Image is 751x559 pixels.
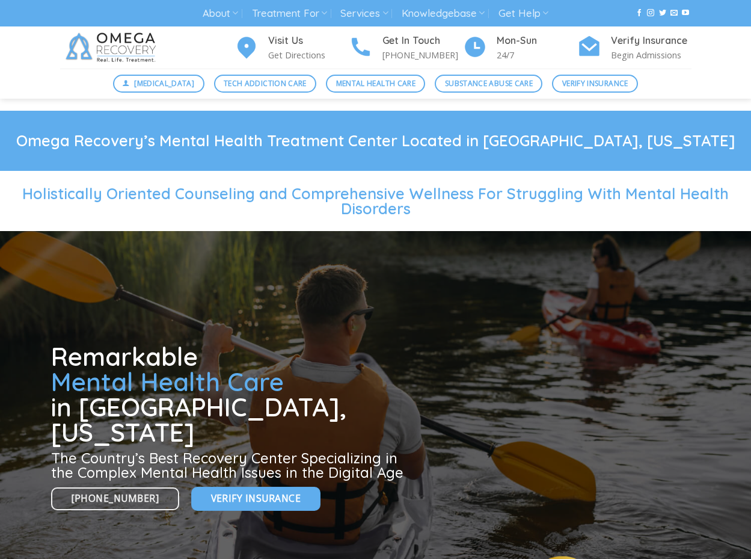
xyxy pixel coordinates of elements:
[326,75,425,93] a: Mental Health Care
[611,33,691,49] h4: Verify Insurance
[214,75,317,93] a: Tech Addiction Care
[211,491,301,506] span: Verify Insurance
[60,26,165,69] img: Omega Recovery
[382,48,463,62] p: [PHONE_NUMBER]
[349,33,463,63] a: Get In Touch [PHONE_NUMBER]
[382,33,463,49] h4: Get In Touch
[51,366,284,398] span: Mental Health Care
[552,75,638,93] a: Verify Insurance
[134,78,194,89] span: [MEDICAL_DATA]
[51,344,408,445] h1: Remarkable in [GEOGRAPHIC_DATA], [US_STATE]
[191,487,320,510] a: Verify Insurance
[611,48,691,62] p: Begin Admissions
[497,48,577,62] p: 24/7
[670,9,678,17] a: Send us an email
[402,2,485,25] a: Knowledgebase
[497,33,577,49] h4: Mon-Sun
[498,2,548,25] a: Get Help
[203,2,238,25] a: About
[224,78,307,89] span: Tech Addiction Care
[659,9,666,17] a: Follow on Twitter
[577,33,691,63] a: Verify Insurance Begin Admissions
[234,33,349,63] a: Visit Us Get Directions
[562,78,628,89] span: Verify Insurance
[340,2,388,25] a: Services
[682,9,689,17] a: Follow on YouTube
[252,2,327,25] a: Treatment For
[445,78,533,89] span: Substance Abuse Care
[51,487,180,511] a: [PHONE_NUMBER]
[268,33,349,49] h4: Visit Us
[435,75,542,93] a: Substance Abuse Care
[22,184,729,218] span: Holistically Oriented Counseling and Comprehensive Wellness For Struggling With Mental Health Dis...
[636,9,643,17] a: Follow on Facebook
[336,78,415,89] span: Mental Health Care
[113,75,204,93] a: [MEDICAL_DATA]
[647,9,654,17] a: Follow on Instagram
[51,451,408,480] h3: The Country’s Best Recovery Center Specializing in the Complex Mental Health Issues in the Digita...
[268,48,349,62] p: Get Directions
[72,491,159,506] span: [PHONE_NUMBER]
